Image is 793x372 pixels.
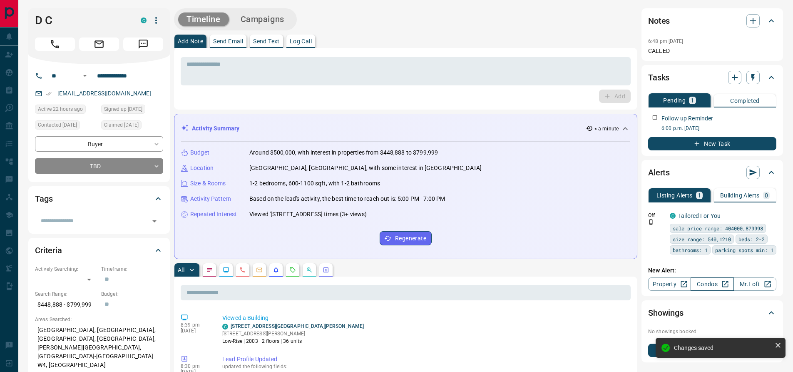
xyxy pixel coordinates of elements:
p: [GEOGRAPHIC_DATA], [GEOGRAPHIC_DATA], with some interest in [GEOGRAPHIC_DATA] [249,164,482,172]
button: Regenerate [380,231,432,245]
span: Message [123,37,163,51]
p: All [178,267,184,273]
div: condos.ca [141,17,147,23]
span: sale price range: 404000,879998 [673,224,763,232]
p: Log Call [290,38,312,44]
p: CALLED [648,47,776,55]
p: Search Range: [35,290,97,298]
h2: Criteria [35,244,62,257]
p: 8:30 pm [181,363,210,369]
p: 1 [698,192,701,198]
p: updated the following fields: [222,364,627,370]
p: Listing Alerts [656,192,693,198]
div: TBD [35,158,163,174]
p: Activity Summary [192,124,239,133]
svg: Lead Browsing Activity [223,267,229,273]
button: Timeline [178,12,229,26]
p: Timeframe: [101,265,163,273]
h2: Tags [35,192,52,205]
span: Call [35,37,75,51]
p: 1 [691,97,694,103]
div: Notes [648,11,776,31]
h1: D C [35,14,128,27]
span: size range: 540,1210 [673,235,731,243]
svg: Email Verified [46,91,52,97]
p: < a minute [594,125,619,132]
p: Budget [190,148,209,157]
p: Off [648,212,665,219]
div: Tags [35,189,163,209]
div: Activity Summary< a minute [181,121,630,136]
p: Areas Searched: [35,316,163,323]
svg: Emails [256,267,263,273]
a: Condos [691,277,733,291]
button: Campaigns [232,12,293,26]
div: Showings [648,303,776,323]
div: Alerts [648,162,776,182]
span: Signed up [DATE] [104,105,142,113]
p: Repeated Interest [190,210,237,219]
p: Follow up Reminder [661,114,713,123]
p: 1-2 bedrooms, 600-1100 sqft, with 1-2 bathrooms [249,179,380,188]
svg: Requests [289,267,296,273]
p: Actively Searching: [35,265,97,273]
svg: Opportunities [306,267,313,273]
span: Email [79,37,119,51]
div: Mon Oct 13 2025 [35,105,97,116]
a: [EMAIL_ADDRESS][DOMAIN_NAME] [57,90,152,97]
a: [STREET_ADDRESS][GEOGRAPHIC_DATA][PERSON_NAME] [231,323,364,329]
p: No showings booked [648,328,776,335]
p: 8:39 pm [181,322,210,328]
a: Mr.Loft [733,277,776,291]
div: Buyer [35,136,163,152]
svg: Calls [239,267,246,273]
div: Tasks [648,67,776,87]
p: Viewed '[STREET_ADDRESS] times (3+ views) [249,210,367,219]
div: Changes saved [674,345,771,351]
p: Add Note [178,38,203,44]
p: Completed [730,98,760,104]
p: Pending [663,97,686,103]
span: Claimed [DATE] [104,121,139,129]
p: Budget: [101,290,163,298]
p: 6:00 p.m. [DATE] [661,125,776,132]
span: beds: 2-2 [738,235,765,243]
p: Building Alerts [720,192,760,198]
div: Fri Oct 10 2025 [35,120,97,132]
p: [GEOGRAPHIC_DATA], [GEOGRAPHIC_DATA], [GEOGRAPHIC_DATA], [GEOGRAPHIC_DATA], [PERSON_NAME][GEOGRAP... [35,323,163,372]
p: 6:48 pm [DATE] [648,38,684,44]
p: Lead Profile Updated [222,355,627,364]
h2: Tasks [648,71,669,84]
a: Tailored For You [678,212,721,219]
span: Contacted [DATE] [38,121,77,129]
p: Activity Pattern [190,195,231,203]
h2: Showings [648,306,684,320]
p: Viewed a Building [222,314,627,322]
div: condos.ca [670,213,676,219]
p: [DATE] [181,328,210,334]
svg: Notes [206,267,213,273]
a: Property [648,277,691,291]
span: bathrooms: 1 [673,246,708,254]
p: Location [190,164,214,172]
button: Open [80,71,90,81]
p: Around $500,000, with interest in properties from $448,888 to $799,999 [249,148,438,157]
p: Based on the lead's activity, the best time to reach out is: 5:00 PM - 7:00 PM [249,195,445,203]
p: 0 [765,192,768,198]
span: Active 22 hours ago [38,105,83,113]
p: Send Text [253,38,280,44]
h2: Notes [648,14,670,27]
div: condos.ca [222,324,228,330]
svg: Push Notification Only [648,219,654,225]
p: New Alert: [648,266,776,275]
button: New Task [648,137,776,150]
svg: Agent Actions [323,267,329,273]
p: Send Email [213,38,243,44]
button: Open [149,215,160,227]
div: Fri Oct 10 2025 [101,120,163,132]
svg: Listing Alerts [273,267,279,273]
p: Size & Rooms [190,179,226,188]
p: Low-Rise | 2003 | 2 floors | 36 units [222,337,364,345]
h2: Alerts [648,166,670,179]
span: parking spots min: 1 [715,246,773,254]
